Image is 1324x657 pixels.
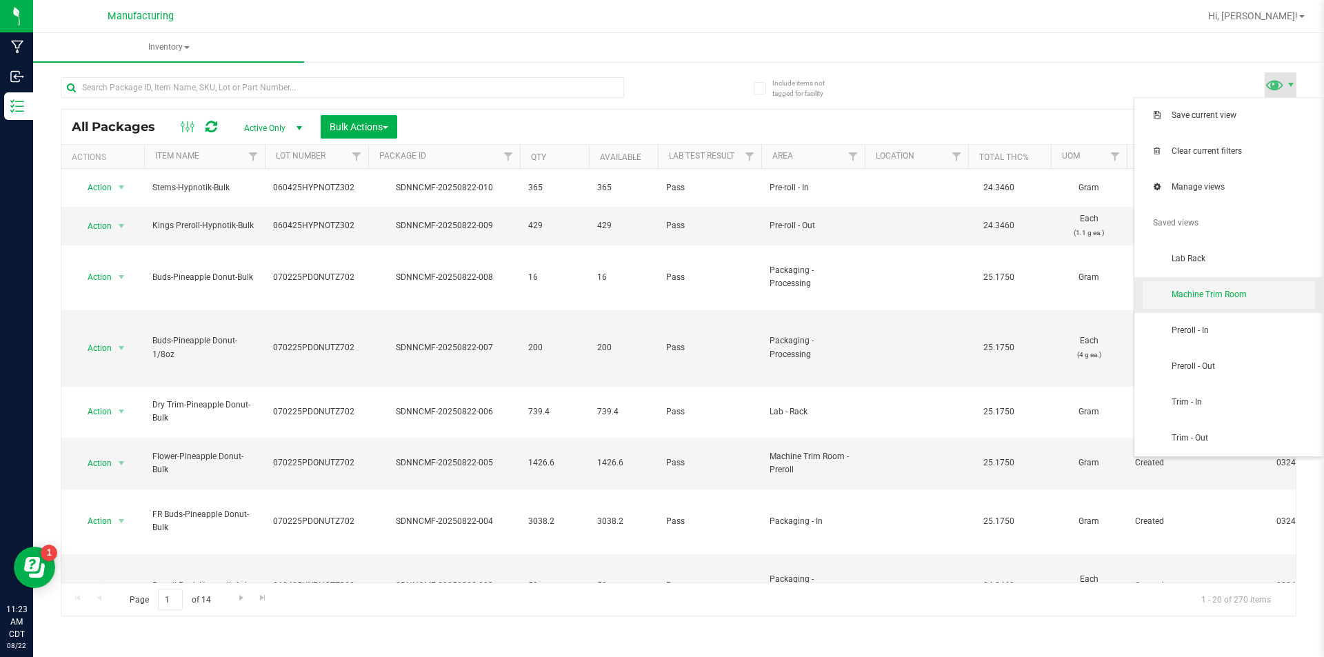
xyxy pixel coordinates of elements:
[113,216,130,236] span: select
[976,178,1021,198] span: 24.3460
[113,178,130,197] span: select
[597,341,650,354] span: 200
[666,579,753,592] span: Pass
[528,456,581,469] span: 1426.6
[366,181,522,194] div: SDNNCMF-20250822-010
[1059,405,1119,418] span: Gram
[666,181,753,194] span: Pass
[1134,98,1323,134] li: Save current view
[1104,145,1127,168] a: Filter
[1059,226,1119,239] p: (1.1 g ea.)
[61,77,624,98] input: Search Package ID, Item Name, SKU, Lot or Part Number...
[597,515,650,528] span: 3038.2
[10,40,24,54] inline-svg: Manufacturing
[1134,241,1323,277] li: Lab Rack
[366,271,522,284] div: SDNNCMF-20250822-008
[772,78,841,99] span: Include items not tagged for facility
[1059,181,1119,194] span: Gram
[770,573,856,599] span: Packaging - Processing
[1059,212,1119,239] span: Each
[528,181,581,194] span: 365
[528,405,581,418] span: 739.4
[113,454,130,473] span: select
[273,405,360,418] span: 070225PDONUTZ702
[75,267,112,287] span: Action
[597,219,650,232] span: 429
[1135,579,1194,592] span: Created
[152,579,257,592] span: Preroll Pack-Hypnotik-6pk
[14,547,55,588] iframe: Resource center
[330,121,388,132] span: Bulk Actions
[253,589,273,607] a: Go to the last page
[1134,134,1323,170] li: Clear current filters
[72,152,139,162] div: Actions
[770,264,856,290] span: Packaging - Processing
[976,576,1021,596] span: 24.3460
[497,145,520,168] a: Filter
[10,70,24,83] inline-svg: Inbound
[1135,515,1194,528] span: Created
[273,515,360,528] span: 070225PDONUTZ702
[600,152,641,162] a: Available
[152,398,257,425] span: Dry Trim-Pineapple Donut-Bulk
[666,515,753,528] span: Pass
[75,512,112,531] span: Action
[113,338,130,358] span: select
[1134,205,1323,241] li: Saved views
[75,576,112,596] span: Action
[976,338,1021,358] span: 25.1750
[770,181,856,194] span: Pre-roll - In
[276,151,325,161] a: Lot Number
[976,267,1021,287] span: 25.1750
[1172,289,1315,301] span: Machine Trim Room
[1208,10,1298,21] span: Hi, [PERSON_NAME]!
[770,450,856,476] span: Machine Trim Room - Preroll
[273,456,360,469] span: 070225PDONUTZ702
[1134,421,1323,456] li: Trim - Out
[666,341,753,354] span: Pass
[876,151,914,161] a: Location
[531,152,546,162] a: Qty
[1135,456,1194,469] span: Created
[273,341,360,354] span: 070225PDONUTZ702
[1172,325,1315,336] span: Preroll - In
[666,219,753,232] span: Pass
[113,512,130,531] span: select
[113,267,130,287] span: select
[528,341,581,354] span: 200
[152,181,257,194] span: Stems-Hypnotik-Bulk
[152,450,257,476] span: Flower-Pineapple Donut-Bulk
[597,579,650,592] span: 50
[772,151,793,161] a: Area
[1062,151,1080,161] a: UOM
[366,579,522,592] div: SDNNCMF-20250822-003
[75,216,112,236] span: Action
[366,219,522,232] div: SDNNCMF-20250822-009
[528,219,581,232] span: 429
[345,145,368,168] a: Filter
[155,151,199,161] a: Item Name
[366,405,522,418] div: SDNNCMF-20250822-006
[528,579,581,592] span: 50
[75,178,112,197] span: Action
[1190,589,1282,609] span: 1 - 20 of 270 items
[1059,515,1119,528] span: Gram
[1059,456,1119,469] span: Gram
[1059,334,1119,361] span: Each
[1134,349,1323,385] li: Preroll - Out
[976,512,1021,532] span: 25.1750
[1172,110,1315,121] span: Save current view
[152,508,257,534] span: FR Buds-Pineapple Donut-Bulk
[366,515,522,528] div: SDNNCMF-20250822-004
[75,338,112,358] span: Action
[75,402,112,421] span: Action
[75,454,112,473] span: Action
[976,453,1021,473] span: 25.1750
[770,515,856,528] span: Packaging - In
[597,456,650,469] span: 1426.6
[597,181,650,194] span: 365
[273,181,360,194] span: 060425HYPNOTZ302
[158,589,183,610] input: 1
[597,271,650,284] span: 16
[770,219,856,232] span: Pre-roll - Out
